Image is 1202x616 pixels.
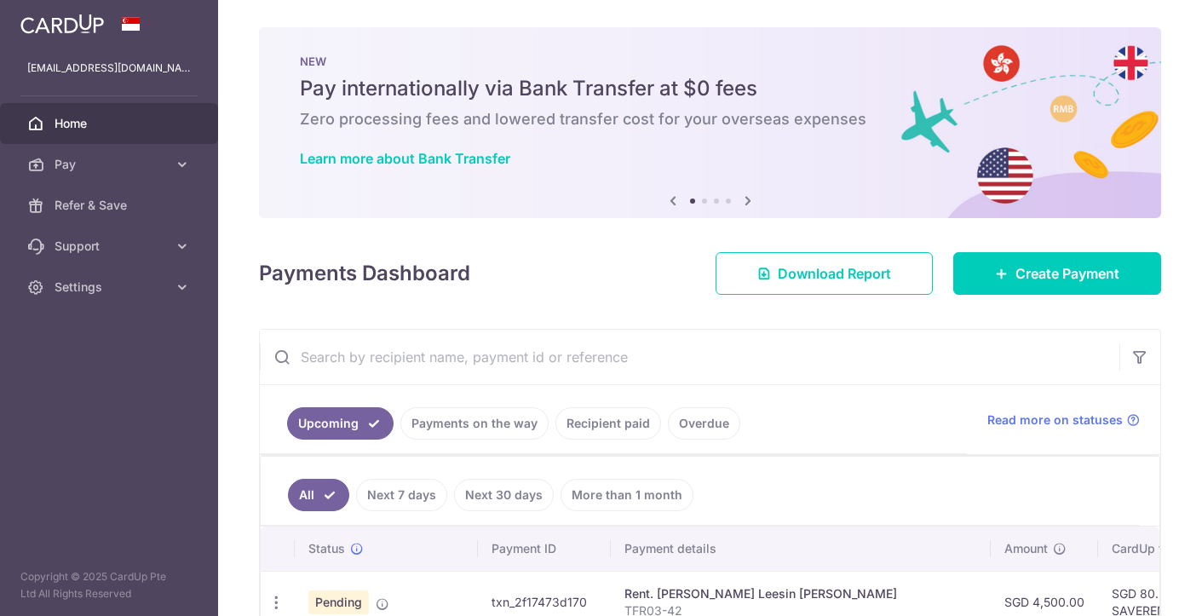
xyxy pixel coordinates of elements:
[668,407,740,440] a: Overdue
[300,55,1120,68] p: NEW
[300,75,1120,102] h5: Pay internationally via Bank Transfer at $0 fees
[300,109,1120,130] h6: Zero processing fees and lowered transfer cost for your overseas expenses
[454,479,554,511] a: Next 30 days
[478,527,611,571] th: Payment ID
[716,252,933,295] a: Download Report
[288,479,349,511] a: All
[55,156,167,173] span: Pay
[778,263,891,284] span: Download Report
[55,115,167,132] span: Home
[55,238,167,255] span: Support
[987,412,1140,429] a: Read more on statuses
[561,479,693,511] a: More than 1 month
[611,527,991,571] th: Payment details
[1015,263,1119,284] span: Create Payment
[400,407,549,440] a: Payments on the way
[308,540,345,557] span: Status
[987,412,1123,429] span: Read more on statuses
[55,279,167,296] span: Settings
[300,150,510,167] a: Learn more about Bank Transfer
[356,479,447,511] a: Next 7 days
[1004,540,1048,557] span: Amount
[953,252,1161,295] a: Create Payment
[55,197,167,214] span: Refer & Save
[555,407,661,440] a: Recipient paid
[259,27,1161,218] img: Bank transfer banner
[27,60,191,77] p: [EMAIL_ADDRESS][DOMAIN_NAME]
[259,258,470,289] h4: Payments Dashboard
[624,585,977,602] div: Rent. [PERSON_NAME] Leesin [PERSON_NAME]
[1092,565,1185,607] iframe: Opens a widget where you can find more information
[1112,540,1176,557] span: CardUp fee
[308,590,369,614] span: Pending
[287,407,394,440] a: Upcoming
[20,14,104,34] img: CardUp
[260,330,1119,384] input: Search by recipient name, payment id or reference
